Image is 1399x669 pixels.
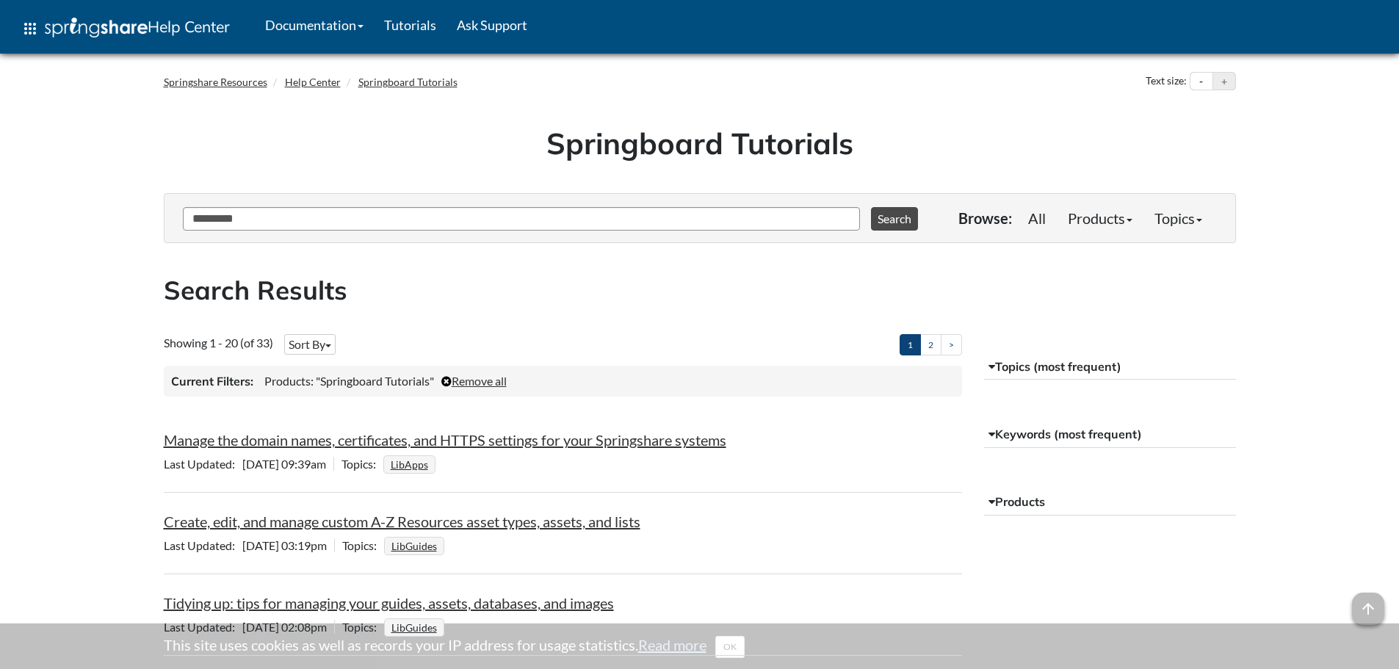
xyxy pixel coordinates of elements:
span: [DATE] 02:08pm [164,620,334,634]
span: Topics [341,457,383,471]
a: Create, edit, and manage custom A-Z Resources asset types, assets, and lists [164,513,640,530]
a: 1 [900,334,921,355]
span: [DATE] 09:39am [164,457,333,471]
button: Topics (most frequent) [984,354,1236,380]
p: Browse: [958,208,1012,228]
a: Tutorials [374,7,447,43]
span: Last Updated [164,538,242,552]
span: [DATE] 03:19pm [164,538,334,552]
a: arrow_upward [1352,594,1384,612]
img: Springshare [45,18,148,37]
a: Help Center [285,76,341,88]
ul: Pagination of search results [900,334,962,355]
a: Remove all [441,374,507,388]
a: Springboard Tutorials [358,76,458,88]
h1: Springboard Tutorials [175,123,1225,164]
a: Topics [1143,203,1213,233]
span: Topics [342,620,384,634]
a: Tidying up: tips for managing your guides, assets, databases, and images [164,594,614,612]
a: Products [1057,203,1143,233]
a: 2 [920,334,941,355]
a: > [941,334,962,355]
h2: Search Results [164,272,1236,308]
h3: Current Filters [171,373,253,389]
span: Last Updated [164,620,242,634]
a: Documentation [255,7,374,43]
button: Increase text size [1213,73,1235,90]
span: apps [21,20,39,37]
a: Manage the domain names, certificates, and HTTPS settings for your Springshare systems [164,431,726,449]
span: Topics [342,538,384,552]
button: Keywords (most frequent) [984,422,1236,448]
span: arrow_upward [1352,593,1384,625]
div: This site uses cookies as well as records your IP address for usage statistics. [149,634,1251,658]
ul: Topics [383,457,439,471]
div: Text size: [1143,72,1190,91]
span: Products: [264,374,314,388]
span: "Springboard Tutorials" [316,374,434,388]
button: Search [871,207,918,231]
span: Help Center [148,17,230,36]
span: Last Updated [164,457,242,471]
a: LibGuides [389,535,439,557]
a: All [1017,203,1057,233]
a: LibApps [388,454,430,475]
a: Ask Support [447,7,538,43]
ul: Topics [384,620,448,634]
ul: Topics [384,538,448,552]
a: LibGuides [389,617,439,638]
a: apps Help Center [11,7,240,51]
button: Sort By [284,334,336,355]
a: Springshare Resources [164,76,267,88]
button: Products [984,489,1236,516]
span: Showing 1 - 20 (of 33) [164,336,273,350]
button: Decrease text size [1190,73,1212,90]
